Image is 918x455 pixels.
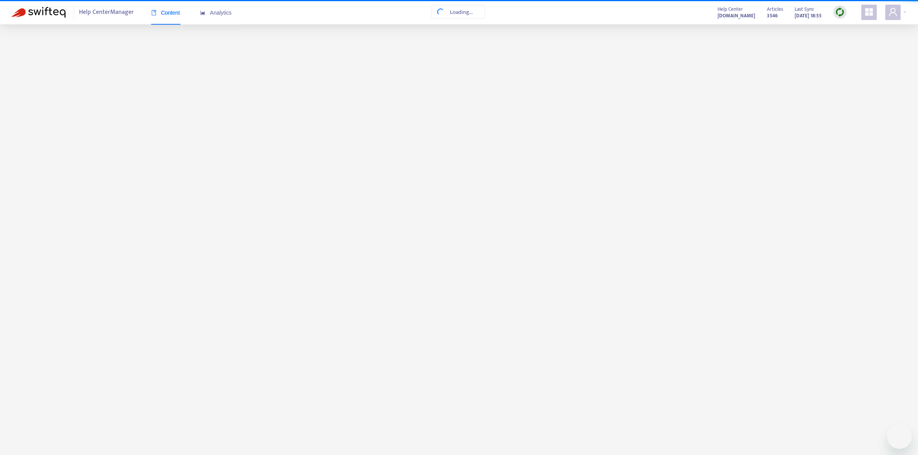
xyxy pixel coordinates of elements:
span: Articles [767,5,783,13]
span: Help Center Manager [79,5,134,20]
span: area-chart [200,10,205,15]
span: appstore [864,7,874,17]
span: book [151,10,157,15]
span: user [888,7,898,17]
a: [DOMAIN_NAME] [718,11,755,20]
span: Last Sync [795,5,814,13]
img: sync.dc5367851b00ba804db3.png [835,7,845,17]
strong: 3546 [767,12,778,20]
strong: [DATE] 18:55 [795,12,822,20]
span: Analytics [200,10,232,16]
strong: [DOMAIN_NAME] [718,12,755,20]
span: Help Center [718,5,743,13]
img: Swifteq [12,7,66,18]
span: Content [151,10,180,16]
iframe: Botón para iniciar la ventana de mensajería [887,424,912,449]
